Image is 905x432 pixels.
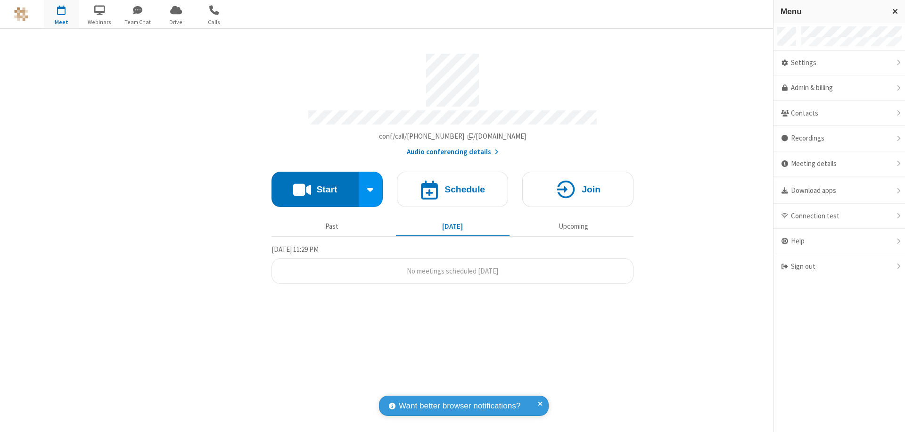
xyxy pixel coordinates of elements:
span: [DATE] 11:29 PM [271,245,319,254]
h4: Join [582,185,601,194]
span: Drive [158,18,194,26]
h3: Menu [781,7,884,16]
button: Start [271,172,359,207]
button: Audio conferencing details [407,147,499,158]
span: Want better browser notifications? [399,400,520,412]
div: Help [773,229,905,254]
button: Past [275,217,389,235]
div: Recordings [773,126,905,151]
img: QA Selenium DO NOT DELETE OR CHANGE [14,7,28,21]
h4: Start [316,185,337,194]
section: Today's Meetings [271,244,633,284]
div: Contacts [773,101,905,126]
span: Webinars [82,18,117,26]
span: Calls [197,18,232,26]
h4: Schedule [444,185,485,194]
button: [DATE] [396,217,510,235]
span: Copy my meeting room link [379,132,527,141]
div: Download apps [773,178,905,204]
section: Account details [271,47,633,158]
div: Meeting details [773,151,905,177]
a: Admin & billing [773,75,905,101]
span: Meet [44,18,79,26]
div: Settings [773,50,905,76]
div: Connection test [773,204,905,229]
div: Sign out [773,254,905,279]
span: No meetings scheduled [DATE] [407,266,498,275]
button: Schedule [397,172,508,207]
span: Team Chat [120,18,156,26]
div: Start conference options [359,172,383,207]
button: Copy my meeting room linkCopy my meeting room link [379,131,527,142]
button: Upcoming [517,217,630,235]
button: Join [522,172,633,207]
